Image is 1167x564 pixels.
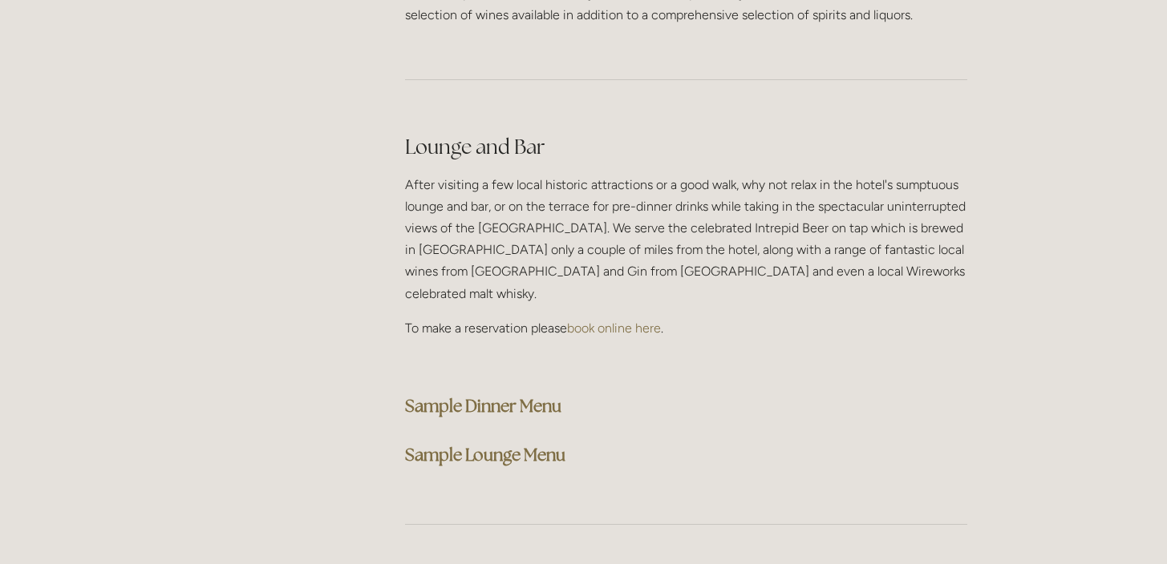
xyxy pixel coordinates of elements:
h2: Lounge and Bar [405,133,967,161]
a: Sample Lounge Menu [405,444,565,465]
p: After visiting a few local historic attractions or a good walk, why not relax in the hotel's sump... [405,174,967,304]
a: Sample Dinner Menu [405,395,561,417]
a: book online here [567,320,661,336]
p: To make a reservation please . [405,317,967,339]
